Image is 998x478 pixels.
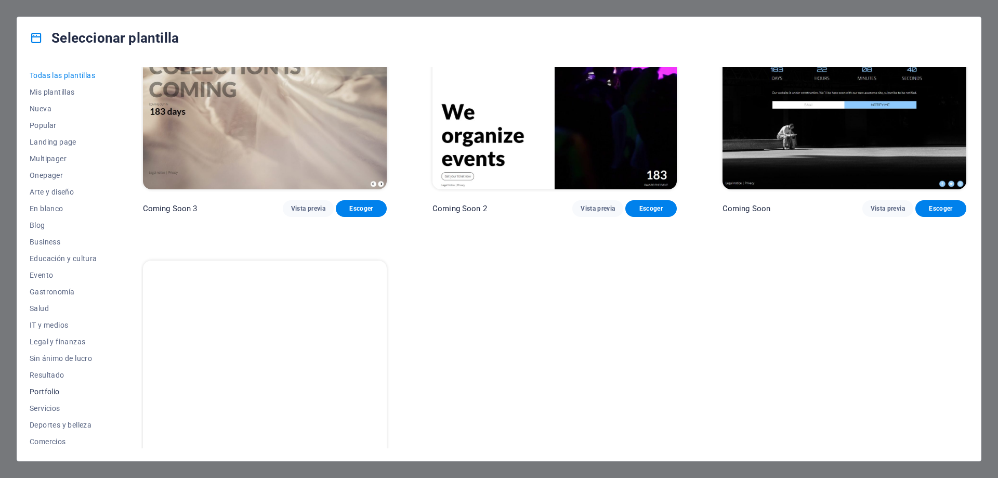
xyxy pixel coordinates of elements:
span: Portfolio [30,387,97,396]
button: Vista previa [862,200,913,217]
span: IT y medios [30,321,97,329]
span: Gastronomía [30,288,97,296]
button: Salud [30,300,97,317]
button: Escoger [336,200,387,217]
span: Educación y cultura [30,254,97,263]
span: Vista previa [291,204,325,213]
span: Servicios [30,404,97,412]
button: IT y medios [30,317,97,333]
span: Popular [30,121,97,130]
button: Landing page [30,134,97,150]
h4: Seleccionar plantilla [30,30,179,46]
span: Multipager [30,154,97,163]
button: Mis plantillas [30,84,97,100]
span: Vista previa [581,204,615,213]
button: Todas las plantillas [30,67,97,84]
button: Business [30,234,97,250]
span: Landing page [30,138,97,146]
span: Comercios [30,437,97,446]
button: Onepager [30,167,97,184]
button: Popular [30,117,97,134]
span: Onepager [30,171,97,179]
span: Blog [30,221,97,229]
span: Escoger [344,204,378,213]
span: Nueva [30,105,97,113]
button: Escoger [625,200,676,217]
button: Resultado [30,367,97,383]
span: Mis plantillas [30,88,97,96]
button: Escoger [915,200,966,217]
button: Multipager [30,150,97,167]
button: Vista previa [283,200,334,217]
span: Vista previa [871,204,905,213]
p: Coming Soon 2 [432,203,487,214]
span: Evento [30,271,97,279]
button: Vista previa [572,200,623,217]
span: Salud [30,304,97,313]
button: Deportes y belleza [30,417,97,433]
button: Arte y diseño [30,184,97,200]
button: Nueva [30,100,97,117]
button: En blanco [30,200,97,217]
button: Blog [30,217,97,234]
button: Educación y cultura [30,250,97,267]
span: Arte y diseño [30,188,97,196]
button: Portfolio [30,383,97,400]
span: Todas las plantillas [30,71,97,80]
p: Coming Soon [723,203,771,214]
span: Escoger [634,204,668,213]
span: Resultado [30,371,97,379]
span: Deportes y belleza [30,421,97,429]
span: Escoger [924,204,958,213]
button: Servicios [30,400,97,417]
button: Gastronomía [30,283,97,300]
span: Business [30,238,97,246]
span: En blanco [30,204,97,213]
button: Comercios [30,433,97,450]
button: Sin ánimo de lucro [30,350,97,367]
button: Legal y finanzas [30,333,97,350]
p: Coming Soon 3 [143,203,198,214]
span: Legal y finanzas [30,338,97,346]
span: Sin ánimo de lucro [30,354,97,363]
button: Evento [30,267,97,283]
